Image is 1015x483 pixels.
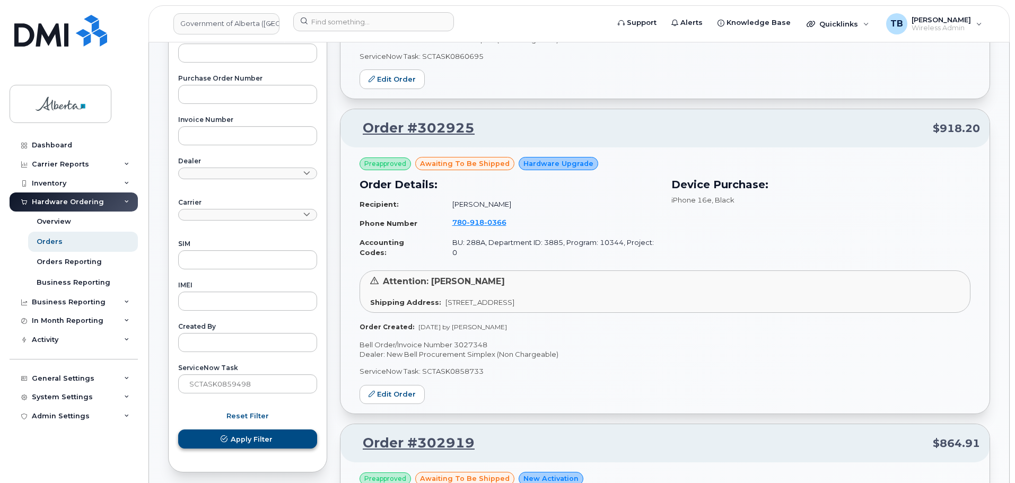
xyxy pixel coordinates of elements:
p: ServiceNow Task: SCTASK0860695 [360,51,970,62]
span: 780 [452,218,506,226]
input: Find something... [293,12,454,31]
label: Carrier [178,199,317,206]
h3: Order Details: [360,177,659,192]
a: Support [610,12,664,33]
p: Bell Order/Invoice Number 3027348 [360,340,970,350]
h3: Device Purchase: [671,177,970,192]
span: [DATE] by [PERSON_NAME] [418,323,507,331]
span: $918.20 [933,121,980,136]
label: Dealer [178,158,317,164]
label: Created By [178,323,317,330]
a: Government of Alberta (GOA) [173,13,279,34]
a: Edit Order [360,69,425,89]
p: ServiceNow Task: SCTASK0858733 [360,366,970,376]
label: Purchase Order Number [178,75,317,82]
a: Edit Order [360,385,425,405]
span: Quicklinks [819,20,858,28]
strong: Accounting Codes: [360,238,404,257]
strong: Recipient: [360,200,399,208]
span: , Black [712,196,734,204]
span: Wireless Admin [912,24,971,32]
button: Apply Filter [178,429,317,449]
span: Support [627,17,657,28]
span: awaiting to be shipped [420,159,510,169]
span: Preapproved [364,159,406,169]
span: TB [890,17,903,30]
a: Knowledge Base [710,12,798,33]
button: Reset Filter [178,406,317,425]
span: Apply Filter [231,434,273,444]
span: Knowledge Base [727,17,791,28]
strong: Phone Number [360,219,417,227]
div: Tami Betchuk [879,13,990,34]
span: Alerts [680,17,703,28]
span: Attention: [PERSON_NAME] [383,276,505,286]
span: [PERSON_NAME] [912,15,971,24]
label: ServiceNow Task [178,365,317,371]
div: Quicklinks [799,13,877,34]
span: 0366 [484,218,506,226]
p: Dealer: New Bell Procurement Simplex (Non Chargeable) [360,349,970,359]
span: iPhone 16e [671,196,712,204]
a: Order #302925 [350,119,475,138]
strong: Order Created: [360,323,414,331]
label: SIM [178,241,317,247]
td: [PERSON_NAME] [443,195,659,214]
span: 918 [467,218,484,226]
strong: Shipping Address: [370,298,441,306]
a: 7809180366 [452,218,519,226]
span: Reset Filter [226,411,269,421]
label: Invoice Number [178,117,317,123]
span: [STREET_ADDRESS] [445,298,514,306]
label: IMEI [178,282,317,288]
td: BU: 288A, Department ID: 3885, Program: 10344, Project: 0 [443,233,659,261]
a: Order #302919 [350,434,475,453]
span: Hardware Upgrade [523,159,593,169]
span: $864.91 [933,436,980,451]
a: Alerts [664,12,710,33]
